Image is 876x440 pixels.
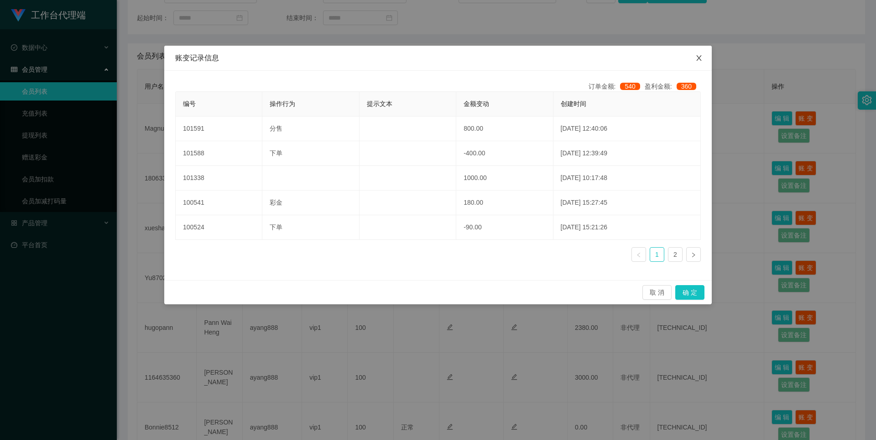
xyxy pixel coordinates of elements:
td: -90.00 [456,215,553,240]
i: 图标: right [691,252,696,258]
td: 100524 [176,215,262,240]
td: 分售 [262,117,359,141]
li: 1 [650,247,664,262]
div: 盈利金额: [645,82,701,91]
td: 100541 [176,191,262,215]
td: 800.00 [456,117,553,141]
td: [DATE] 12:40:06 [553,117,701,141]
td: -400.00 [456,141,553,166]
td: [DATE] 15:27:45 [553,191,701,215]
td: [DATE] 12:39:49 [553,141,701,166]
td: 下单 [262,215,359,240]
a: 2 [668,248,682,261]
li: 下一页 [686,247,701,262]
a: 1 [650,248,664,261]
td: [DATE] 15:21:26 [553,215,701,240]
td: 101591 [176,117,262,141]
li: 2 [668,247,683,262]
button: 取 消 [642,285,672,300]
span: 操作行为 [270,100,295,107]
li: 上一页 [631,247,646,262]
td: 180.00 [456,191,553,215]
td: 101588 [176,141,262,166]
span: 编号 [183,100,196,107]
i: 图标: close [695,54,703,62]
td: 下单 [262,141,359,166]
i: 图标: left [636,252,641,258]
button: 确 定 [675,285,704,300]
button: Close [686,46,712,71]
span: 360 [677,83,696,90]
div: 订单金额: [589,82,645,91]
td: 101338 [176,166,262,191]
span: 金额变动 [464,100,489,107]
div: 账变记录信息 [175,53,701,63]
td: 1000.00 [456,166,553,191]
td: [DATE] 10:17:48 [553,166,701,191]
span: 540 [620,83,640,90]
td: 彩金 [262,191,359,215]
span: 提示文本 [367,100,392,107]
span: 创建时间 [561,100,586,107]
